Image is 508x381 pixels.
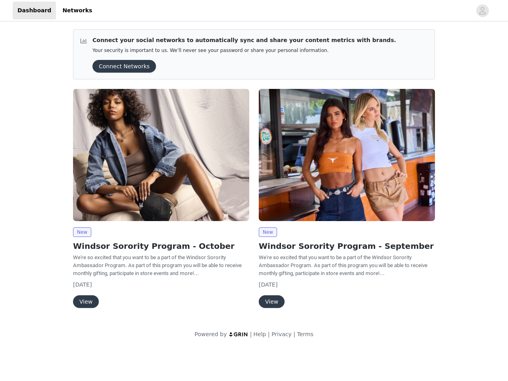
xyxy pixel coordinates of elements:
[73,89,249,221] img: Windsor
[92,60,156,73] button: Connect Networks
[479,4,486,17] div: avatar
[259,240,435,252] h2: Windsor Sorority Program - September
[259,254,427,276] span: We're so excited that you want to be a part of the Windsor Sorority Ambassador Program. As part o...
[58,2,97,19] a: Networks
[229,332,248,337] img: logo
[250,331,252,337] span: |
[73,227,91,237] span: New
[259,227,277,237] span: New
[73,254,242,276] span: We're so excited that you want to be a part of the Windsor Sorority Ambassador Program. As part o...
[73,299,99,305] a: View
[259,281,277,288] span: [DATE]
[293,331,295,337] span: |
[259,299,285,305] a: View
[271,331,292,337] a: Privacy
[13,2,56,19] a: Dashboard
[73,281,92,288] span: [DATE]
[254,331,266,337] a: Help
[92,48,396,54] p: Your security is important to us. We’ll never see your password or share your personal information.
[297,331,313,337] a: Terms
[92,36,396,44] p: Connect your social networks to automatically sync and share your content metrics with brands.
[73,295,99,308] button: View
[73,240,249,252] h2: Windsor Sorority Program - October
[259,295,285,308] button: View
[194,331,227,337] span: Powered by
[268,331,270,337] span: |
[259,89,435,221] img: Windsor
